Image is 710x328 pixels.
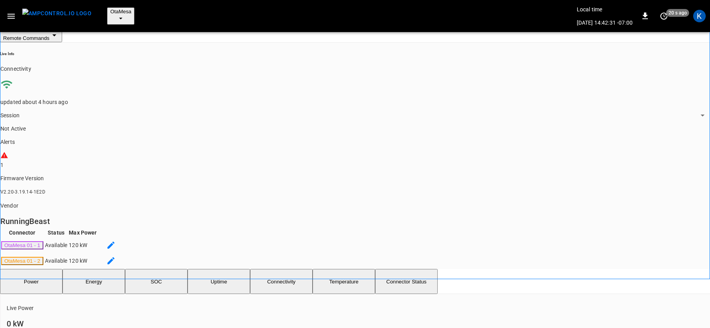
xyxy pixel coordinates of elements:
td: 120 kW [68,253,97,268]
p: Local time [577,5,633,13]
p: Live Power [7,304,685,312]
td: 120 kW [68,238,97,253]
button: SOC [125,269,188,294]
button: Temperature [313,269,375,294]
p: Not Active [0,125,710,133]
h6: RunningBeast [0,215,710,228]
span: 20 s ago [666,9,689,17]
p: [DATE] 14:42:31 -07:00 [577,19,633,27]
button: Uptime [188,269,250,294]
div: profile-icon [693,10,706,22]
button: Connectivity [250,269,313,294]
td: Available [45,238,68,253]
th: Max Power [68,228,97,237]
button: Connector Status [375,269,438,294]
button: set refresh interval [658,10,670,22]
button: OtaMesa 01 - 2 [1,257,43,265]
p: Vendor [0,202,710,210]
th: Connector [1,228,44,237]
p: Connectivity [0,65,710,73]
span: OtaMesa [110,9,131,14]
p: Firmware Version [0,174,710,182]
p: Alerts [0,138,710,146]
p: Session [0,111,710,119]
button: OtaMesa [107,7,134,25]
div: 1 [0,161,710,169]
span: updated about 4 hours ago [0,99,68,105]
span: V2.20-3.19.14-1E2D [0,189,45,195]
td: Available [45,253,68,268]
button: Energy [63,269,125,294]
img: ampcontrol.io logo [22,9,91,18]
button: OtaMesa 01 - 1 [1,241,43,249]
th: Status [45,228,68,237]
button: menu [19,6,95,26]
